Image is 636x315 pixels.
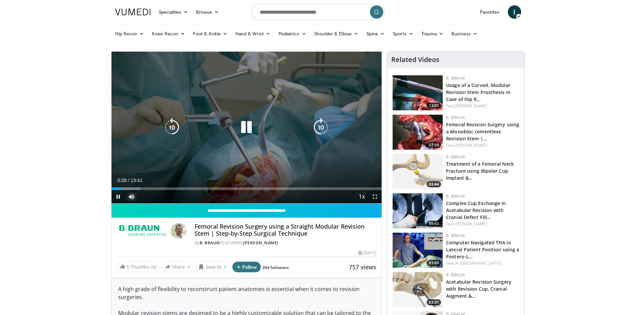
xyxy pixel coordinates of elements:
img: 3f0fddff-fdec-4e4b-bfed-b21d85259955.150x105_q85_crop-smart_upscale.jpg [393,75,443,110]
span: 03:09 [427,260,441,266]
a: Browse [192,5,223,19]
a: 07:59 [393,115,443,150]
a: Pediatrics [274,27,310,40]
a: 03:09 [393,233,443,268]
a: Shoulder & Elbow [310,27,362,40]
span: 5 [127,264,129,270]
a: Acetabular Revision Surgery with Revision Cup, Cranial Augment &… [446,279,511,299]
a: 03:31 [393,272,443,307]
button: Follow [232,262,261,272]
a: 13:01 [393,75,443,110]
div: Feat. [446,221,519,227]
span: 13:41 [131,178,142,183]
h4: Femoral Revision Surgery using a Straight Modular Revision Stem | Step-by-Step Surgical Technique [195,223,376,237]
h4: Related Videos [391,56,439,64]
span: / [128,178,130,183]
a: [PERSON_NAME] [455,142,487,148]
img: VuMedi Logo [115,9,151,15]
a: [PERSON_NAME] [243,240,278,246]
div: Feat. [446,260,519,266]
button: Mute [125,190,138,203]
a: Usage of a Curved, Modular Revision Stem Prosthesis in Case of Hip R… [446,82,510,102]
video-js: Video Player [112,52,382,204]
a: Specialties [155,5,192,19]
img: B. Braun [117,223,168,239]
a: Favorites [476,5,504,19]
input: Search topics, interventions [251,4,385,20]
button: Save to [196,262,230,272]
a: 55:43 [393,193,443,228]
a: Computer Navigated THA in Lateral Patient Position using a Postero-L… [446,239,519,260]
img: 11fc43c8-c25e-4126-ac60-c8374046ba21.jpg.150x105_q85_crop-smart_upscale.jpg [393,233,443,268]
a: Sports [389,27,417,40]
a: Business [447,27,481,40]
a: B. Braun [446,115,465,120]
button: Playback Rate [355,190,368,203]
img: 8b64c0ca-f349-41b4-a711-37a94bb885a5.jpg.150x105_q85_crop-smart_upscale.jpg [393,193,443,228]
a: A. [GEOGRAPHIC_DATA] [455,260,501,266]
span: 55:43 [427,221,441,227]
a: 264 followers [262,265,289,270]
a: Spine [362,27,389,40]
span: 03:44 [427,181,441,187]
img: 97950487-ad54-47b6-9334-a8a64355b513.150x105_q85_crop-smart_upscale.jpg [393,115,443,150]
a: Foot & Ankle [189,27,231,40]
button: Share [162,262,193,272]
a: B. Braun [446,193,465,199]
img: Avatar [171,223,187,239]
span: 757 views [349,263,376,271]
div: Feat. [446,103,519,109]
a: [PERSON_NAME] [455,221,487,227]
span: 07:59 [427,142,441,148]
a: Knee Recon [148,27,189,40]
div: [DATE] [358,250,376,256]
a: 03:44 [393,154,443,189]
a: B. Braun [446,272,465,278]
button: Fullscreen [368,190,382,203]
a: 5 Thumbs Up [117,262,160,272]
div: Feat. [446,142,519,148]
img: 44575493-eacc-451e-831c-71696420bc06.150x105_q85_crop-smart_upscale.jpg [393,272,443,307]
a: Treatment of a Femoral Neck Fracture using Bipolar Cup Implant &… [446,161,514,181]
a: B. Braun [200,240,220,246]
div: Progress Bar [112,187,382,190]
a: B. Braun [446,233,465,238]
a: Complex Cup Exchange in Acetabular Revision with Cranial Defect Fill… [446,200,506,220]
a: Trauma [417,27,448,40]
a: Hand & Wrist [231,27,274,40]
a: I [508,5,521,19]
div: By FEATURING [195,240,376,246]
a: B. Braun [446,75,465,81]
button: Pause [112,190,125,203]
a: Femoral Revision Surgery using a Monobloc cementless Revision Stem |… [446,121,519,142]
a: B. Braun [446,154,465,160]
span: 0:28 [118,178,127,183]
a: [PERSON_NAME] [455,103,487,109]
img: dd541074-bb98-4b7d-853b-83c717806bb5.jpg.150x105_q85_crop-smart_upscale.jpg [393,154,443,189]
a: Hip Recon [111,27,148,40]
span: 03:31 [427,299,441,305]
span: 13:01 [427,103,441,109]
